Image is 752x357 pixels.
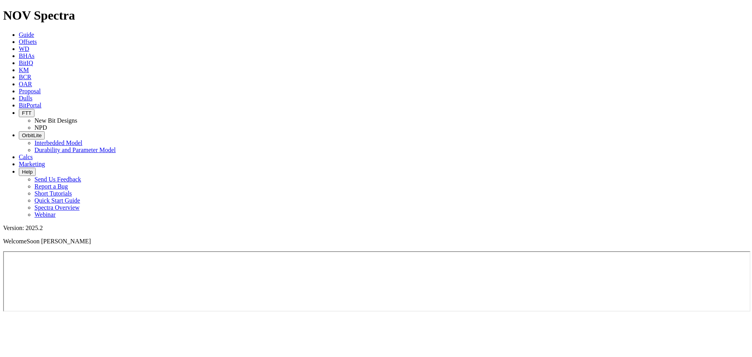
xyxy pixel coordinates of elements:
a: Send Us Feedback [34,176,81,183]
h1: NOV Spectra [3,8,749,23]
span: Help [22,169,33,175]
a: Spectra Overview [34,204,80,211]
a: Report a Bug [34,183,68,190]
a: Quick Start Guide [34,197,80,204]
button: FTT [19,109,34,117]
a: Calcs [19,154,33,160]
a: WD [19,45,29,52]
button: Help [19,168,36,176]
a: NPD [34,124,47,131]
span: Soon [PERSON_NAME] [27,238,91,245]
p: Welcome [3,238,749,245]
a: BCR [19,74,31,80]
a: Interbedded Model [34,140,82,146]
a: Durability and Parameter Model [34,147,116,153]
a: Webinar [34,211,56,218]
button: OrbitLite [19,131,45,140]
a: New Bit Designs [34,117,77,124]
a: Proposal [19,88,41,94]
a: BHAs [19,53,34,59]
a: BitPortal [19,102,42,109]
a: Offsets [19,38,37,45]
span: FTT [22,110,31,116]
div: Version: 2025.2 [3,225,749,232]
a: BitIQ [19,60,33,66]
a: Short Tutorials [34,190,72,197]
a: OAR [19,81,32,87]
span: OrbitLite [22,132,42,138]
a: KM [19,67,29,73]
a: Guide [19,31,34,38]
a: Dulls [19,95,33,101]
a: Marketing [19,161,45,167]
